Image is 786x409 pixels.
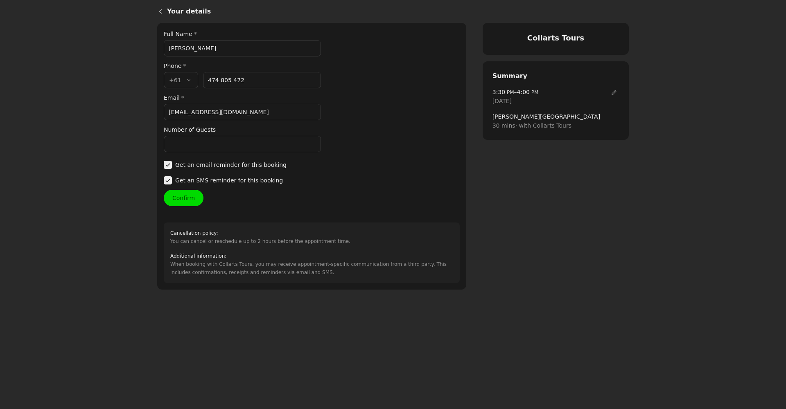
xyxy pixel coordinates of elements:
h2: Summary [492,71,619,81]
h4: Collarts Tours [492,33,619,43]
span: ​ [164,160,172,169]
label: Full Name [164,29,321,38]
button: +61 [164,72,198,88]
h2: Cancellation policy : [170,229,350,237]
div: You can cancel or reschedule up to 2 hours before the appointment time. [170,229,350,245]
span: ​ [164,176,172,185]
span: 3:30 [492,89,505,95]
span: 30 mins · with Collarts Tours [492,121,619,130]
a: Back [151,2,167,21]
span: [DATE] [492,97,512,106]
button: Edit date and time [609,88,619,97]
h1: Your details [167,7,629,16]
span: Get an SMS reminder for this booking [175,176,283,185]
span: PM [530,90,538,95]
span: – [492,88,539,97]
span: ​ [609,88,619,97]
h2: Additional information : [170,252,453,260]
span: 4:00 [517,89,530,95]
div: Phone [164,61,321,70]
div: When booking with Collarts Tours, you may receive appointment-specific communication from a third... [170,252,453,276]
label: Number of Guests [164,125,321,134]
span: Get an email reminder for this booking [175,160,287,169]
label: Email [164,93,321,102]
span: PM [505,90,514,95]
span: [PERSON_NAME][GEOGRAPHIC_DATA] [492,112,619,121]
button: Confirm [164,190,203,206]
